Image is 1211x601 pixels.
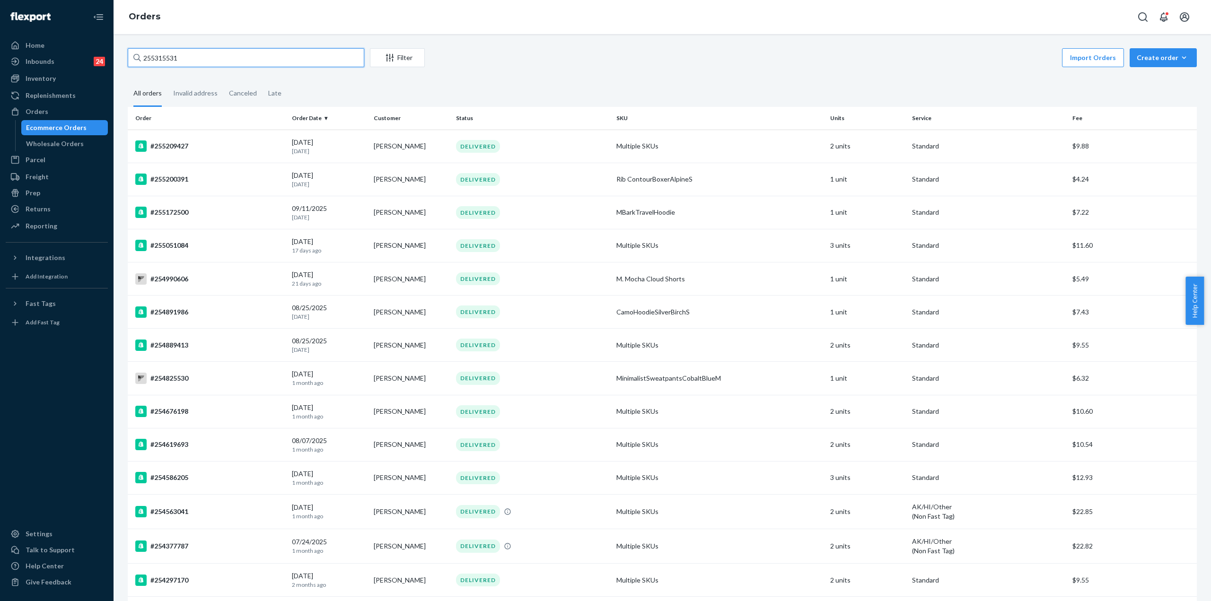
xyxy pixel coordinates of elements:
td: 2 units [826,428,908,461]
div: Inventory [26,74,56,83]
th: Service [908,107,1069,130]
th: Order [128,107,288,130]
td: Multiple SKUs [613,329,826,362]
input: Search orders [128,48,364,67]
div: [DATE] [292,571,366,589]
a: Orders [129,11,160,22]
p: AK/HI/Other [912,502,1065,512]
div: #255209427 [135,140,284,152]
div: Wholesale Orders [26,139,84,148]
td: 1 unit [826,196,908,229]
td: Multiple SKUs [613,395,826,428]
div: Home [26,41,44,50]
p: Standard [912,440,1065,449]
td: $22.82 [1069,529,1197,564]
p: Standard [912,575,1065,585]
div: #254586205 [135,472,284,483]
div: Inbounds [26,57,54,66]
p: [DATE] [292,346,366,354]
td: $7.22 [1069,196,1197,229]
p: 21 days ago [292,279,366,287]
td: Multiple SKUs [613,564,826,597]
td: 1 unit [826,262,908,296]
div: 08/07/2025 [292,436,366,453]
p: 2 months ago [292,581,366,589]
a: Freight [6,169,108,184]
div: [DATE] [292,270,366,287]
div: Prep [26,188,40,198]
th: Fee [1069,107,1197,130]
td: [PERSON_NAME] [370,461,452,494]
td: [PERSON_NAME] [370,529,452,564]
td: Multiple SKUs [613,529,826,564]
a: Help Center [6,558,108,574]
td: $9.55 [1069,329,1197,362]
td: $12.93 [1069,461,1197,494]
p: Standard [912,274,1065,284]
div: DELIVERED [456,173,500,186]
a: Replenishments [6,88,108,103]
div: #254676198 [135,406,284,417]
div: DELIVERED [456,405,500,418]
td: [PERSON_NAME] [370,163,452,196]
div: Freight [26,172,49,182]
td: [PERSON_NAME] [370,428,452,461]
td: 3 units [826,229,908,262]
div: DELIVERED [456,206,500,219]
div: [DATE] [292,171,366,188]
td: 2 units [826,329,908,362]
div: (Non Fast Tag) [912,546,1065,556]
div: Fast Tags [26,299,56,308]
img: Flexport logo [10,12,51,22]
a: Inbounds24 [6,54,108,69]
td: $10.54 [1069,428,1197,461]
button: Filter [370,48,425,67]
div: [DATE] [292,503,366,520]
div: #254990606 [135,273,284,285]
td: [PERSON_NAME] [370,329,452,362]
td: [PERSON_NAME] [370,296,452,329]
p: 17 days ago [292,246,366,254]
div: MinimalistSweatpantsCobaltBlueM [616,374,823,383]
button: Close Navigation [89,8,108,26]
div: 07/24/2025 [292,537,366,555]
div: Late [268,81,281,105]
th: Status [452,107,613,130]
a: Home [6,38,108,53]
p: Standard [912,407,1065,416]
td: [PERSON_NAME] [370,362,452,395]
div: Canceled [229,81,257,105]
div: DELIVERED [456,372,500,384]
td: [PERSON_NAME] [370,564,452,597]
td: $7.43 [1069,296,1197,329]
td: $22.85 [1069,495,1197,529]
div: (Non Fast Tag) [912,512,1065,521]
div: Talk to Support [26,545,75,555]
td: [PERSON_NAME] [370,262,452,296]
div: [DATE] [292,403,366,420]
div: Help Center [26,561,64,571]
p: Standard [912,307,1065,317]
div: Add Integration [26,272,68,280]
div: DELIVERED [456,505,500,518]
div: Settings [26,529,53,539]
th: Order Date [288,107,370,130]
button: Integrations [6,250,108,265]
div: #254297170 [135,575,284,586]
div: DELIVERED [456,339,500,351]
div: Customer [374,114,448,122]
a: Settings [6,526,108,541]
div: Replenishments [26,91,76,100]
div: #254889413 [135,340,284,351]
div: CamoHoodieSilverBirchS [616,307,823,317]
div: #254891986 [135,306,284,318]
td: 3 units [826,461,908,494]
a: Reporting [6,218,108,234]
td: Multiple SKUs [613,428,826,461]
td: 2 units [826,130,908,163]
p: 1 month ago [292,379,366,387]
button: Fast Tags [6,296,108,311]
td: 2 units [826,495,908,529]
td: [PERSON_NAME] [370,395,452,428]
td: [PERSON_NAME] [370,130,452,163]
